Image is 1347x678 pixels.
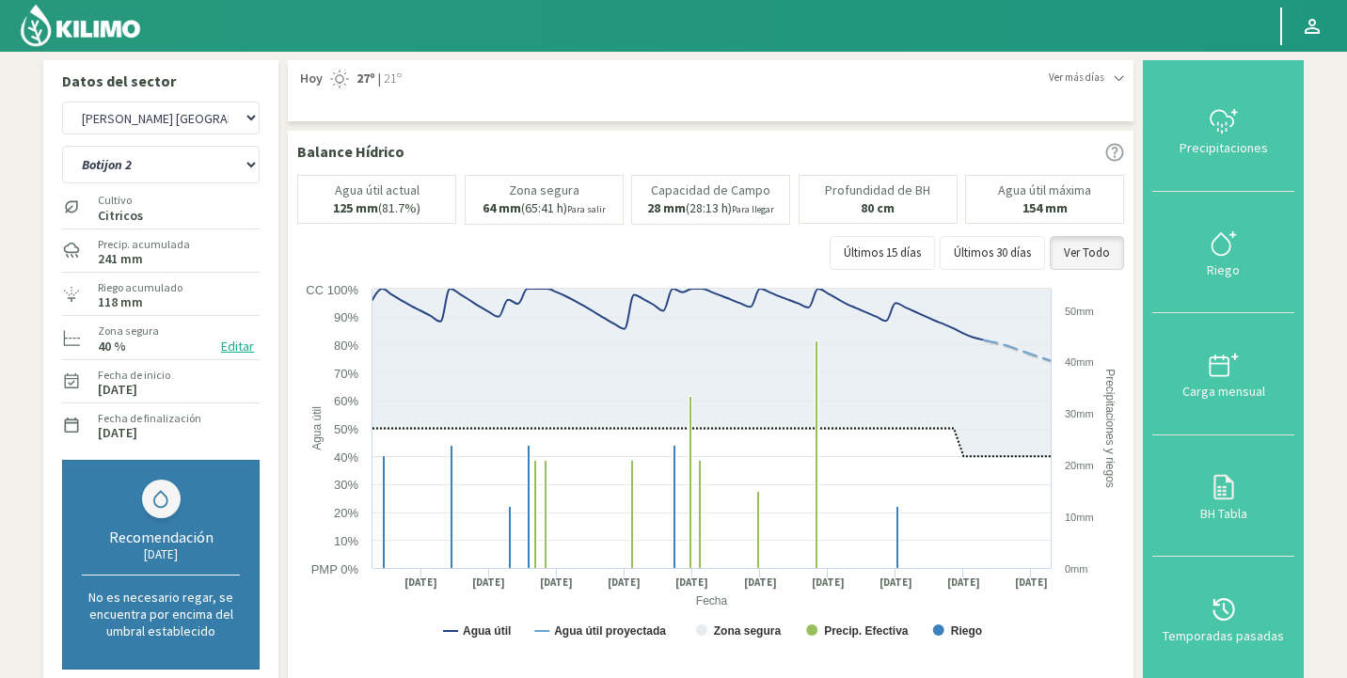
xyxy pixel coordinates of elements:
text: 40mm [1065,356,1094,368]
text: 80% [334,339,358,353]
text: 50% [334,422,358,436]
text: 30mm [1065,408,1094,419]
text: Precipitaciones y riegos [1103,369,1117,488]
label: Zona segura [98,323,159,339]
b: 125 mm [333,199,378,216]
p: Agua útil actual [335,183,420,197]
label: Fecha de inicio [98,367,170,384]
text: Riego [951,624,982,638]
p: Balance Hídrico [297,140,404,163]
p: (81.7%) [333,201,420,215]
p: Datos del sector [62,70,260,92]
text: Precip. Efectiva [824,624,909,638]
label: 40 % [98,340,126,353]
small: Para salir [567,203,606,215]
div: Riego [1158,263,1289,276]
b: 154 mm [1022,199,1068,216]
text: CC 100% [306,283,358,297]
b: 80 cm [861,199,895,216]
div: BH Tabla [1158,507,1289,520]
text: [DATE] [608,576,641,590]
button: Últimos 15 días [830,236,935,270]
text: 10% [334,534,358,548]
text: 40% [334,450,358,465]
b: 64 mm [483,199,521,216]
text: 60% [334,394,358,408]
button: Ver Todo [1050,236,1124,270]
p: (28:13 h) [647,201,774,216]
text: 30% [334,478,358,492]
span: | [378,70,381,88]
label: [DATE] [98,384,137,396]
div: Temporadas pasadas [1158,629,1289,642]
label: Fecha de finalización [98,410,201,427]
label: Cultivo [98,192,143,209]
text: 50mm [1065,306,1094,317]
text: [DATE] [744,576,777,590]
text: [DATE] [1015,576,1048,590]
p: Zona segura [509,183,579,197]
label: 241 mm [98,253,143,265]
text: [DATE] [812,576,845,590]
text: 90% [334,310,358,324]
label: [DATE] [98,427,137,439]
label: Precip. acumulada [98,236,190,253]
p: Capacidad de Campo [651,183,770,197]
text: PMP 0% [311,562,359,576]
text: [DATE] [404,576,437,590]
text: [DATE] [880,576,912,590]
div: [DATE] [82,546,240,562]
p: Profundidad de BH [825,183,930,197]
strong: 27º [357,70,375,87]
text: [DATE] [947,576,980,590]
text: 0mm [1065,563,1087,575]
button: BH Tabla [1152,435,1294,558]
text: 20mm [1065,460,1094,471]
button: Carga mensual [1152,313,1294,435]
div: Recomendación [82,528,240,546]
text: Zona segura [714,624,782,638]
small: Para llegar [732,203,774,215]
text: Fecha [696,594,728,607]
button: Últimos 30 días [940,236,1045,270]
div: Carga mensual [1158,385,1289,398]
label: 118 mm [98,296,143,308]
text: Agua útil [463,624,511,638]
text: [DATE] [675,576,708,590]
label: Riego acumulado [98,279,182,296]
p: (65:41 h) [483,201,606,216]
text: Agua útil proyectada [554,624,666,638]
img: Kilimo [19,3,142,48]
button: Editar [215,336,260,357]
text: 70% [334,367,358,381]
p: No es necesario regar, se encuentra por encima del umbral establecido [82,589,240,639]
div: Precipitaciones [1158,141,1289,154]
label: Citricos [98,210,143,222]
span: 21º [381,70,402,88]
span: Hoy [297,70,323,88]
text: Agua útil [310,406,324,450]
text: 20% [334,506,358,520]
text: 10mm [1065,512,1094,523]
p: Agua útil máxima [998,183,1091,197]
button: Riego [1152,192,1294,314]
b: 28 mm [647,199,686,216]
text: [DATE] [540,576,573,590]
button: Precipitaciones [1152,70,1294,192]
text: [DATE] [472,576,505,590]
span: Ver más días [1049,70,1104,86]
